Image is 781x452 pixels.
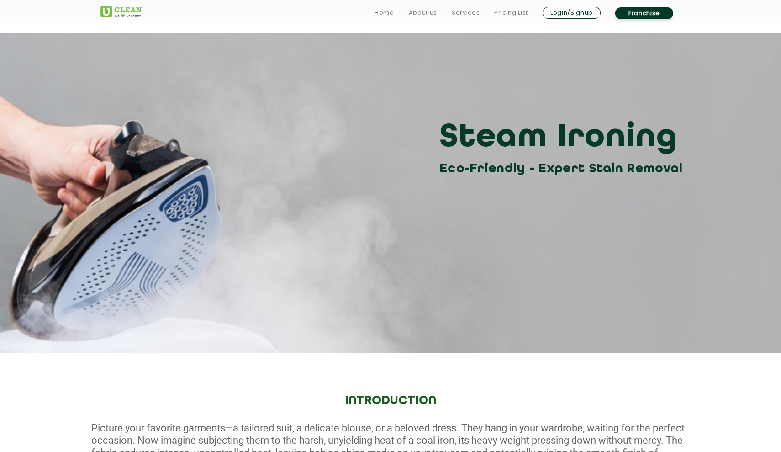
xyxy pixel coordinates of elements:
[409,7,437,18] a: About us
[494,7,528,18] a: Pricing List
[100,6,142,17] img: UClean Laundry and Dry Cleaning
[615,7,673,19] a: Franchise
[439,159,687,179] h3: Eco-Friendly - Expert Stain Removal
[452,7,480,18] a: Services
[543,7,601,19] a: Login/Signup
[439,117,687,159] h3: Steam Ironing
[375,7,394,18] a: Home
